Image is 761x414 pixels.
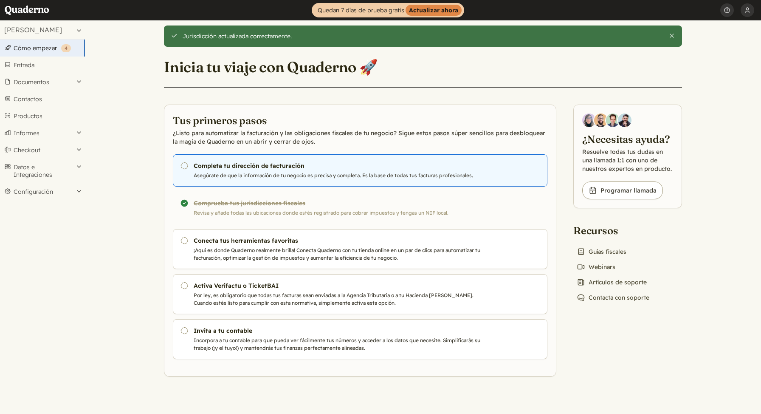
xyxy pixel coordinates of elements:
[173,229,547,269] a: Conecta tus herramientas favoritas ¡Aquí es donde Quaderno realmente brilla! Conecta Quaderno con...
[594,113,608,127] img: Jairo Fumero, Account Executive at Quaderno
[194,292,483,307] p: Por ley, es obligatorio que todas tus facturas sean enviadas a la Agencia Tributaria o a tu Hacie...
[194,247,483,262] p: ¡Aquí es donde Quaderno realmente brilla! Conecta Quaderno con tu tienda online en un par de clic...
[173,274,547,314] a: Activa Verifactu o TicketBAI Por ley, es obligatorio que todas tus facturas sean enviadas a la Ag...
[194,172,483,179] p: Asegúrate de que la información de tu negocio es precisa y completa. Es la base de todas tus fact...
[312,3,464,17] a: Quedan 7 días de prueba gratisActualizar ahora
[173,129,547,146] p: ¿Listo para automatizar la facturación y las obligaciones fiscales de tu negocio? Sigue estos pas...
[194,162,483,170] h3: Completa tu dirección de facturación
[173,319,547,359] a: Invita a tu contable Incorpora a tu contable para que pueda ver fácilmente tus números y acceder ...
[406,5,462,16] strong: Actualizar ahora
[582,147,673,173] p: Resuelve todas tus dudas en una llamada 1:1 con uno de nuestros expertos en producto.
[164,58,378,77] h1: Inicia tu viaje con Quaderno 🚀
[582,113,596,127] img: Diana Carrasco, Account Executive at Quaderno
[573,292,653,303] a: Contacta con soporte
[573,261,619,273] a: Webinars
[582,132,673,146] h2: ¿Necesitas ayuda?
[573,224,653,237] h2: Recursos
[194,236,483,245] h3: Conecta tus herramientas favoritas
[582,181,663,199] a: Programar llamada
[65,45,68,51] span: 4
[606,113,620,127] img: Ivo Oltmans, Business Developer at Quaderno
[618,113,631,127] img: Javier Rubio, DevRel at Quaderno
[173,113,547,127] h2: Tus primeros pasos
[194,337,483,352] p: Incorpora a tu contable para que pueda ver fácilmente tus números y acceder a los datos que neces...
[573,276,650,288] a: Artículos de soporte
[668,32,675,39] button: Cierra esta alerta
[183,32,662,40] div: Jurisdicción actualizada correctamente.
[194,281,483,290] h3: Activa Verifactu o TicketBAI
[573,246,630,258] a: Guías fiscales
[194,326,483,335] h3: Invita a tu contable
[173,154,547,187] a: Completa tu dirección de facturación Asegúrate de que la información de tu negocio es precisa y c...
